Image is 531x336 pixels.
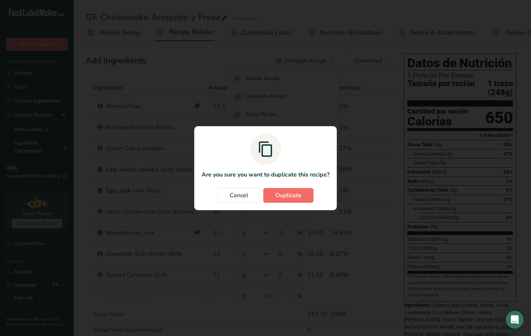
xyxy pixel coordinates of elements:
[263,188,314,203] button: Duplicate
[202,170,329,179] p: Are you sure you want to duplicate this recipe?
[217,188,260,203] button: Cancel
[275,191,301,200] span: Duplicate
[230,191,248,200] span: Cancel
[506,311,524,329] div: Open Intercom Messenger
